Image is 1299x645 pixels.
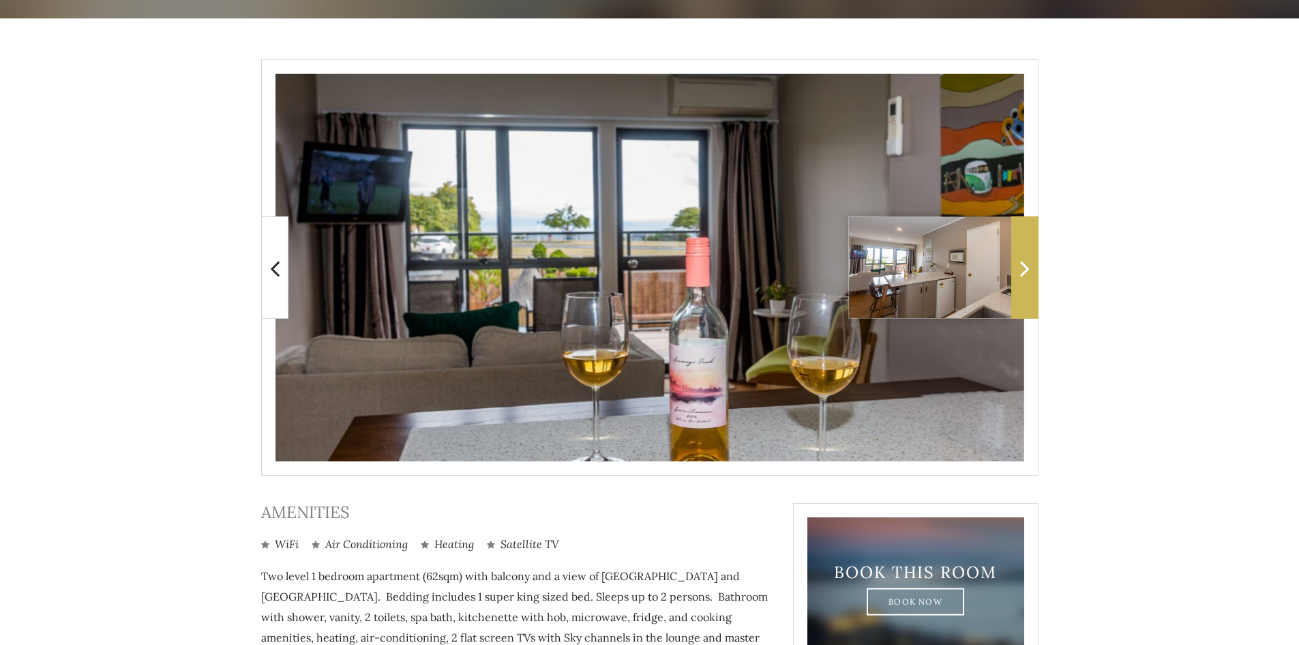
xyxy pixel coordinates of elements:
[261,536,299,552] li: WiFi
[831,562,1000,582] h3: Book This Room
[261,503,773,523] h3: Amenities
[421,536,474,552] li: Heating
[487,536,559,552] li: Satellite TV
[312,536,408,552] li: Air Conditioning
[867,588,964,615] a: Book Now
